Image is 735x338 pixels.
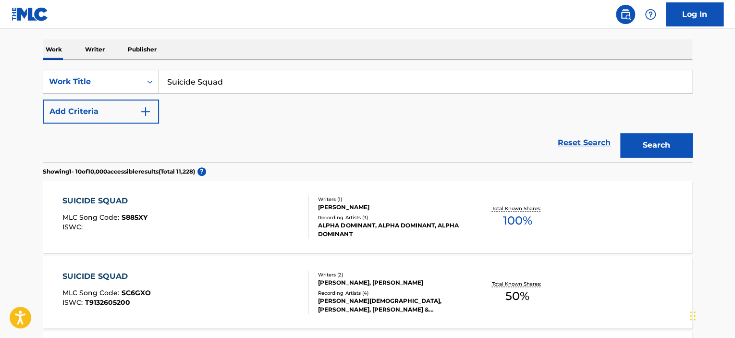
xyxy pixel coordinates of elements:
[318,203,463,212] div: [PERSON_NAME]
[62,195,147,207] div: SUICIDE SQUAD
[318,289,463,297] div: Recording Artists ( 4 )
[122,213,147,222] span: S885XY
[62,288,122,297] span: MLC Song Code :
[318,221,463,238] div: ALPHA DOMINANT, ALPHA DOMINANT, ALPHA DOMINANT
[318,297,463,314] div: [PERSON_NAME][DEMOGRAPHIC_DATA], [PERSON_NAME], [PERSON_NAME] & [PERSON_NAME][DEMOGRAPHIC_DATA], ...
[140,106,151,117] img: 9d2ae6d4665cec9f34b9.svg
[616,5,635,24] a: Public Search
[82,39,108,60] p: Writer
[125,39,159,60] p: Publisher
[62,223,85,231] span: ISWC :
[62,271,151,282] div: SUICIDE SQUAD
[690,301,696,330] div: Drag
[553,132,615,153] a: Reset Search
[85,298,130,307] span: T9132605200
[43,39,65,60] p: Work
[687,292,735,338] iframe: Chat Widget
[502,212,532,229] span: 100 %
[12,7,49,21] img: MLC Logo
[318,271,463,278] div: Writers ( 2 )
[318,214,463,221] div: Recording Artists ( 3 )
[43,100,159,124] button: Add Criteria
[197,167,206,176] span: ?
[505,288,529,305] span: 50 %
[43,256,692,328] a: SUICIDE SQUADMLC Song Code:SC6GXOISWC:T9132605200Writers (2)[PERSON_NAME], [PERSON_NAME]Recording...
[318,278,463,287] div: [PERSON_NAME], [PERSON_NAME]
[43,70,692,162] form: Search Form
[318,196,463,203] div: Writers ( 1 )
[491,280,543,288] p: Total Known Shares:
[666,2,723,26] a: Log In
[645,9,656,20] img: help
[62,298,85,307] span: ISWC :
[49,76,135,88] div: Work Title
[122,288,151,297] span: SC6GXO
[43,181,692,253] a: SUICIDE SQUADMLC Song Code:S885XYISWC:Writers (1)[PERSON_NAME]Recording Artists (3)ALPHA DOMINANT...
[641,5,660,24] div: Help
[620,9,631,20] img: search
[491,205,543,212] p: Total Known Shares:
[620,133,692,157] button: Search
[62,213,122,222] span: MLC Song Code :
[43,167,195,176] p: Showing 1 - 10 of 10,000 accessible results (Total 11,228 )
